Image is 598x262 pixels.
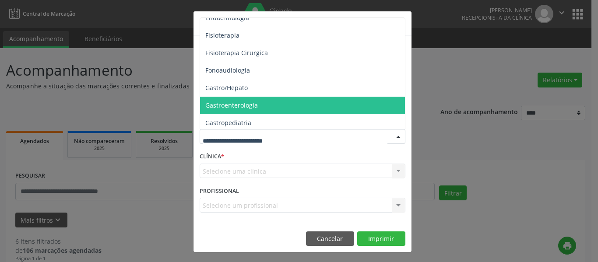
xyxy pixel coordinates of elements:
[205,66,250,74] span: Fonoaudiologia
[200,184,239,198] label: PROFISSIONAL
[205,84,248,92] span: Gastro/Hepato
[394,11,412,33] button: Close
[205,31,239,39] span: Fisioterapia
[200,150,224,164] label: CLÍNICA
[200,17,300,29] h5: Relatório de agendamentos
[205,101,258,109] span: Gastroenterologia
[205,49,268,57] span: Fisioterapia Cirurgica
[306,231,354,246] button: Cancelar
[357,231,405,246] button: Imprimir
[205,14,249,22] span: Endocrinologia
[205,119,251,127] span: Gastropediatria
